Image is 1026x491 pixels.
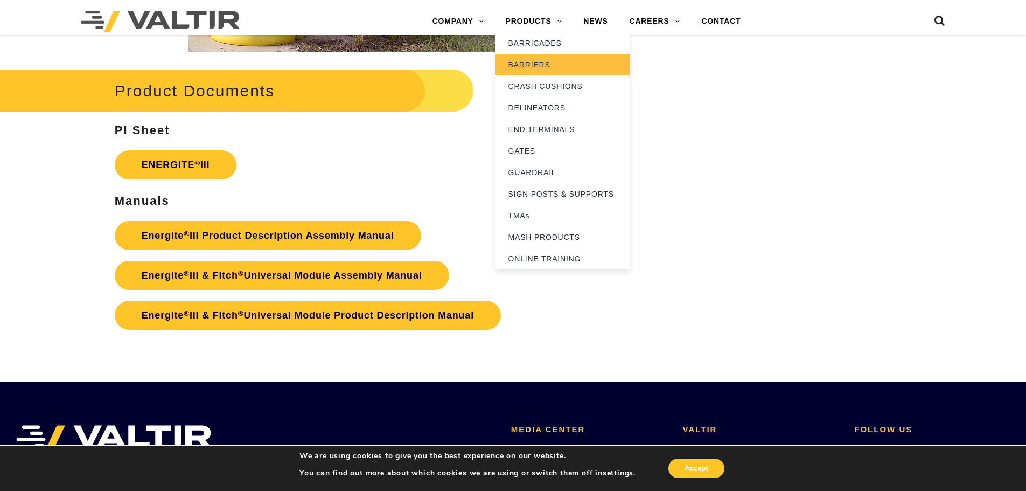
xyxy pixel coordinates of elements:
[683,425,839,434] h2: VALTIR
[495,119,630,140] a: END TERMINALS
[495,226,630,248] a: MASH PRODUCTS
[495,183,630,205] a: SIGN POSTS & SUPPORTS
[619,11,691,32] a: CAREERS
[511,425,667,434] h2: MEDIA CENTER
[573,11,618,32] a: NEWS
[238,309,244,317] sup: ®
[115,301,501,330] a: Energite®III & Fitch®Universal Module Product Description Manual
[495,205,630,226] a: TMAs
[495,75,630,97] a: CRASH CUSHIONS
[495,248,630,269] a: ONLINE TRAINING
[495,11,573,32] a: PRODUCTS
[184,309,190,317] sup: ®
[299,451,636,461] p: We are using cookies to give you the best experience on our website.
[422,11,495,32] a: COMPANY
[115,150,237,179] a: ENERGITE®III
[854,425,1010,434] h2: FOLLOW US
[115,194,170,208] strong: Manuals
[81,11,240,32] img: Valtir
[495,162,630,183] a: GUARDRAIL
[495,32,630,54] a: BARRICADES
[690,11,751,32] a: CONTACT
[603,468,633,478] button: settings
[194,159,200,167] sup: ®
[184,269,190,278] sup: ®
[495,140,630,162] a: GATES
[115,261,449,290] a: Energite®III & Fitch®Universal Module Assembly Manual
[668,459,724,478] button: Accept
[184,230,190,238] sup: ®
[299,468,636,478] p: You can find out more about which cookies we are using or switch them off in .
[16,425,212,452] img: VALTIR
[495,54,630,75] a: BARRIERS
[115,221,421,250] a: Energite®III Product Description Assembly Manual
[115,123,170,137] strong: PI Sheet
[495,97,630,119] a: DELINEATORS
[238,269,244,278] sup: ®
